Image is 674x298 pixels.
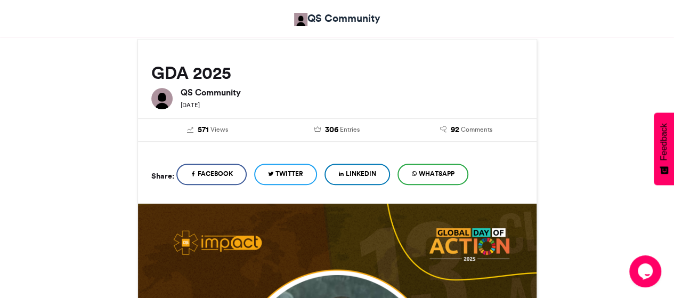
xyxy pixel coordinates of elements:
[294,13,307,26] img: QS Community
[397,164,468,185] a: WhatsApp
[176,164,247,185] a: Facebook
[659,123,669,160] span: Feedback
[340,125,360,134] span: Entries
[654,112,674,185] button: Feedback - Show survey
[280,124,394,136] a: 306 Entries
[324,164,390,185] a: LinkedIn
[198,169,233,179] span: Facebook
[346,169,376,179] span: LinkedIn
[275,169,303,179] span: Twitter
[151,88,173,109] img: QS Community
[181,101,200,109] small: [DATE]
[254,164,317,185] a: Twitter
[294,11,380,26] a: QS Community
[451,124,459,136] span: 92
[181,88,523,96] h6: QS Community
[151,63,523,83] h2: GDA 2025
[210,125,228,134] span: Views
[410,124,523,136] a: 92 Comments
[151,169,174,183] h5: Share:
[151,124,265,136] a: 571 Views
[419,169,454,179] span: WhatsApp
[629,255,663,287] iframe: chat widget
[198,124,209,136] span: 571
[461,125,492,134] span: Comments
[325,124,338,136] span: 306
